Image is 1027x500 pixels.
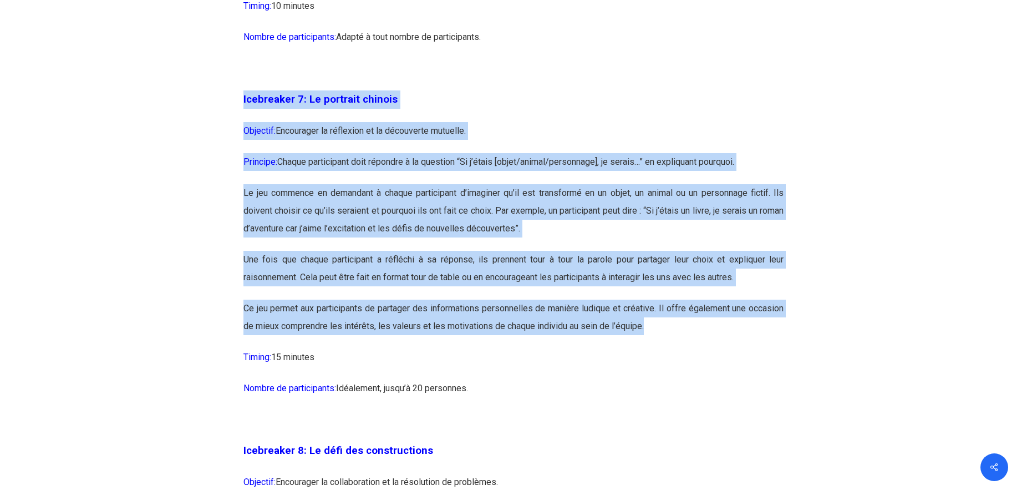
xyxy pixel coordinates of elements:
[243,28,784,59] p: Adapté à tout nombre de participants.
[243,352,271,362] span: Timing:
[243,122,784,153] p: Encourager la réflexion et la découverte mutuelle.
[243,1,271,11] span: Timing:
[243,445,433,457] span: Icebreaker 8: Le défi des constructions
[243,153,784,184] p: Chaque participant doit répondre à la question “Si j’étais [objet/animal/personnage], je serais…”...
[243,125,276,136] span: Objectif:
[243,156,277,167] span: Principe:
[243,477,276,487] span: Objectif:
[243,184,784,251] p: Le jeu commence en demandant à chaque participant d’imaginer qu’il est transformé en un objet, un...
[243,349,784,380] p: 15 minutes
[243,32,336,42] span: Nombre de participants:
[243,93,398,105] span: Icebreaker 7: Le portrait chinois
[243,251,784,300] p: Une fois que chaque participant a réfléchi à sa réponse, ils prennent tour à tour la parole pour ...
[243,380,784,411] p: Idéalement, jusqu’à 20 personnes.
[243,383,336,393] span: Nombre de participants:
[243,300,784,349] p: Ce jeu permet aux participants de partager des informations personnelles de manière ludique et cr...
